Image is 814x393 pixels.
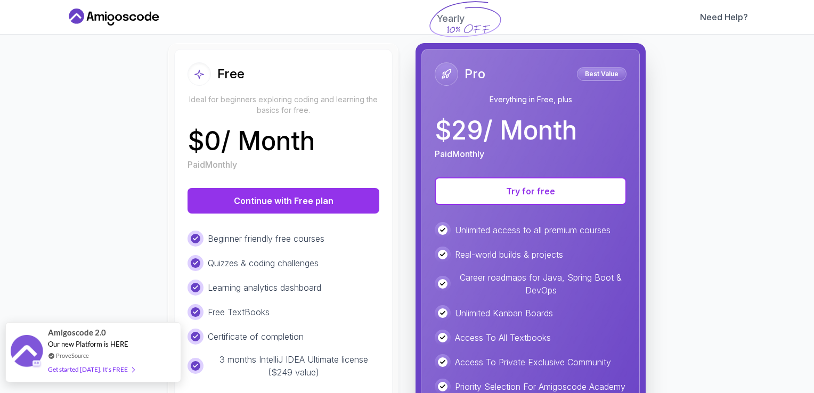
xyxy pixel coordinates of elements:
[435,177,626,205] button: Try for free
[435,118,577,143] p: $ 29 / Month
[455,224,610,236] p: Unlimited access to all premium courses
[48,326,106,339] span: Amigoscode 2.0
[188,188,379,214] button: Continue with Free plan
[455,331,551,344] p: Access To All Textbooks
[435,94,626,105] p: Everything in Free, plus
[208,330,304,343] p: Certificate of completion
[700,11,748,23] a: Need Help?
[208,353,379,379] p: 3 months IntelliJ IDEA Ultimate license ($249 value)
[208,306,270,318] p: Free TextBooks
[208,281,321,294] p: Learning analytics dashboard
[188,128,315,154] p: $ 0 / Month
[455,271,626,297] p: Career roadmaps for Java, Spring Boot & DevOps
[208,257,319,269] p: Quizzes & coding challenges
[208,232,324,245] p: Beginner friendly free courses
[579,69,625,79] p: Best Value
[455,380,625,393] p: Priority Selection For Amigoscode Academy
[455,307,553,320] p: Unlimited Kanban Boards
[11,335,43,370] img: provesource social proof notification image
[48,340,128,348] span: Our new Platform is HERE
[465,65,485,83] h2: Pro
[455,356,611,369] p: Access To Private Exclusive Community
[188,158,237,171] p: Paid Monthly
[56,351,89,360] a: ProveSource
[217,65,245,83] h2: Free
[188,94,379,116] p: Ideal for beginners exploring coding and learning the basics for free.
[435,148,484,160] p: Paid Monthly
[455,248,563,261] p: Real-world builds & projects
[48,363,134,375] div: Get started [DATE]. It's FREE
